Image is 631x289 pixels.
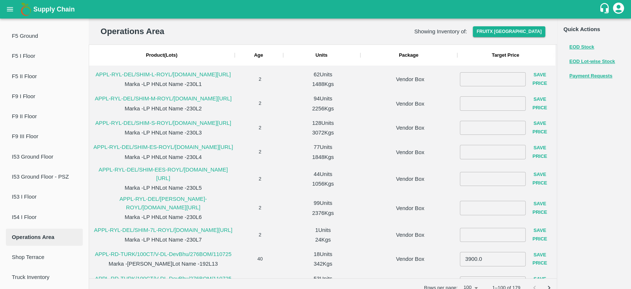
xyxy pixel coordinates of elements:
[526,69,554,90] button: Save Price
[312,153,334,161] div: 1848 Kgs
[396,231,424,239] p: Vendor Box
[457,45,554,66] div: Target Price
[396,124,424,132] p: Vendor Box
[12,32,77,40] span: F5 Ground
[125,184,201,192] p: Marka - LP HN Lot Name - 230L5
[95,70,231,79] p: APPL-RYL-DEL/SHIM-L-ROYL/[DOMAIN_NAME][URL]
[12,112,77,120] span: F9 II Floor
[95,119,231,127] p: APPL-RYL-DEL/SHIM-S-ROYL/[DOMAIN_NAME][URL]
[526,142,554,163] button: Save Price
[12,92,77,100] span: F9 I Floor
[526,117,554,139] button: Save Price
[312,119,334,127] div: 128 Units
[234,246,283,270] div: 40
[125,236,201,244] p: Marka - LP HN Lot Name - 230L7
[313,250,332,258] div: 18 Units
[313,143,332,151] div: 77 Units
[399,52,418,59] div: Package
[313,260,332,268] div: 342 Kgs
[526,224,554,246] button: Save Price
[313,70,332,79] div: 62 Units
[315,226,331,234] div: 1 Units
[254,52,263,59] div: Days
[492,52,519,59] div: Target Price
[95,250,232,258] p: APPL-RD-TURK/100CT/V-DL-DevBhu/276BOM/110725
[1,1,18,18] button: open drawer
[125,153,201,161] p: Marka - LP HN Lot Name - 230L4
[526,197,554,219] button: Save Price
[414,27,467,36] h6: Showing Inventory of:
[312,80,334,88] div: 1488 Kgs
[396,75,424,83] p: Vendor Box
[95,94,231,103] p: APPL-RYL-DEL/SHIM-M-ROYL/[DOMAIN_NAME][URL]
[92,166,234,182] p: APPL-RYL-DEL/SHIM-EES-ROYL/[DOMAIN_NAME][URL]
[396,148,424,156] p: Vendor Box
[569,72,612,80] button: Payment Requests
[234,163,283,192] div: 2
[312,104,334,113] div: 2256 Kgs
[234,139,283,163] div: 2
[526,93,554,114] button: Save Price
[12,193,77,201] span: I53 I Floor
[526,249,554,270] button: Save Price
[234,114,283,139] div: 2
[12,132,77,140] span: F9 III Floor
[101,25,164,37] h2: Operations Area
[569,57,615,66] button: EOD Lot-wise Stock
[313,199,332,207] div: 99 Units
[12,233,77,241] span: Operations Area
[12,253,77,261] span: Shop Terrace
[12,153,77,161] span: I53 Ground Floor
[396,204,424,212] p: Vendor Box
[12,273,77,281] span: Truck Inventory
[89,45,234,66] div: Product(Lots)
[315,52,328,59] div: Kgs
[12,72,77,80] span: F5 II Floor
[125,129,201,137] p: Marka - LP HN Lot Name - 230L3
[12,173,77,181] span: I53 Ground Floor - PSZ
[234,192,283,221] div: 2
[312,209,334,217] div: 2376 Kgs
[33,4,599,14] a: Supply Chain
[313,170,332,178] div: 44 Units
[12,213,77,221] span: I54 I Floor
[95,275,232,283] p: APPL-RD-TURK/100CT/V-DL-DevBhu/276BOM/110725
[18,2,33,17] img: logo
[360,45,457,66] div: Package
[125,213,201,221] p: Marka - LP HN Lot Name - 230L6
[396,175,424,183] p: Vendor Box
[146,52,177,59] div: Product(Lots)
[396,255,424,263] p: Vendor Box
[569,43,594,52] button: EOD Stock
[315,236,331,244] div: 24 Kgs
[313,94,332,103] div: 94 Units
[92,195,234,212] p: APPL-RYL-DEL/[PERSON_NAME]-ROYL/[DOMAIN_NAME][URL]
[599,3,612,16] div: customer-support
[473,26,545,37] button: Select DC
[12,52,77,60] span: F5 I Floor
[234,90,283,114] div: 2
[313,275,332,283] div: 53 Units
[283,45,360,66] div: Units
[94,226,232,234] p: APPL-RYL-DEL/SHIM-7L-ROYL/[DOMAIN_NAME][URL]
[526,168,554,190] button: Save Price
[125,80,201,88] p: Marka - LP HN Lot Name - 230L1
[312,180,334,188] div: 1056 Kgs
[312,129,334,137] div: 3072 Kgs
[234,221,283,246] div: 2
[396,100,424,108] p: Vendor Box
[563,24,625,34] h6: Quick Actions
[234,66,283,90] div: 2
[33,6,75,13] b: Supply Chain
[234,45,283,66] div: Age
[612,1,625,17] div: account of current user
[125,104,201,113] p: Marka - LP HN Lot Name - 230L2
[109,260,218,268] p: Marka - [PERSON_NAME] Lot Name - 192L13
[94,143,233,151] p: APPL-RYL-DEL/SHIM-ES-ROYL/[DOMAIN_NAME][URL]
